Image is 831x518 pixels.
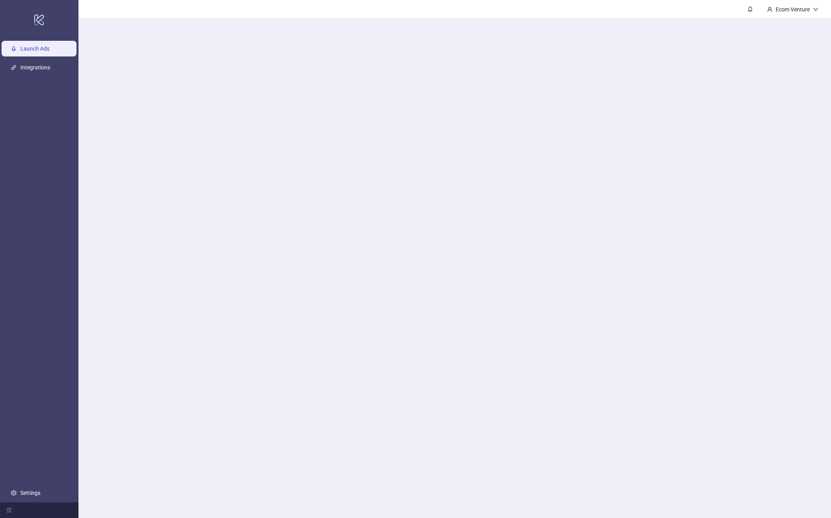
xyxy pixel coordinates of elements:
a: Launch Ads [20,45,49,52]
span: menu-fold [6,507,12,513]
span: user [767,7,773,12]
div: Ecom Venture [773,5,813,14]
a: Integrations [20,64,50,71]
span: down [813,7,818,12]
a: Settings [20,490,40,496]
span: bell [747,6,753,12]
